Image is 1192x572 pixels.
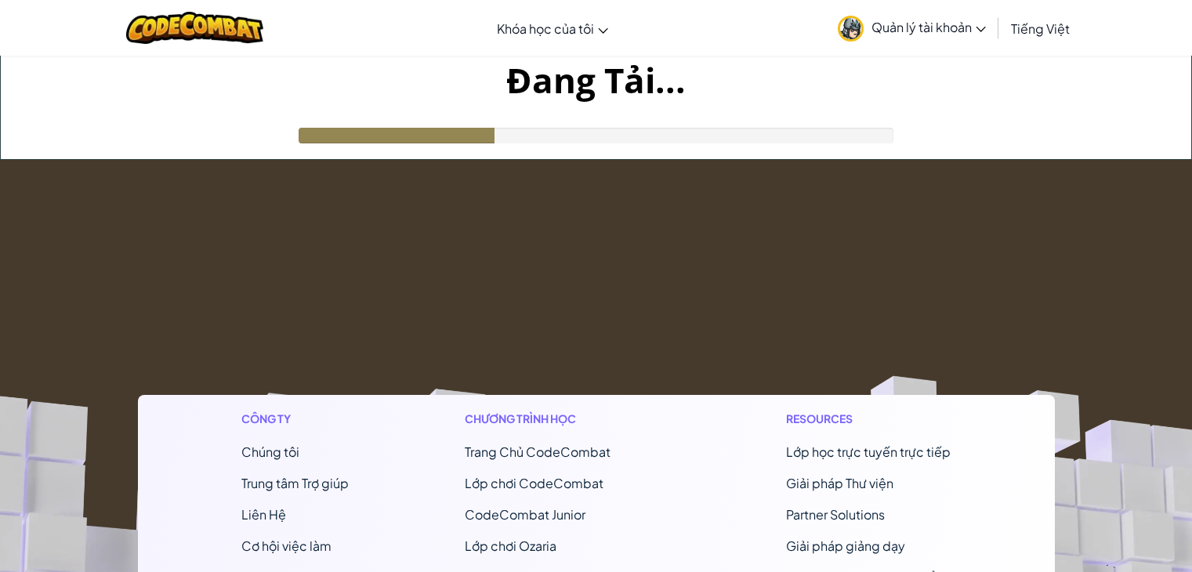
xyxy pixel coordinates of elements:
a: Giải pháp giảng dạy [786,538,905,554]
a: Chúng tôi [241,443,299,460]
img: CodeCombat logo [126,12,263,44]
a: Khóa học của tôi [489,7,616,49]
a: CodeCombat Junior [465,506,585,523]
span: Liên Hệ [241,506,286,523]
a: Lớp chơi Ozaria [465,538,556,554]
h1: Chương trình học [465,411,671,427]
a: Tiếng Việt [1003,7,1078,49]
a: Lớp chơi CodeCombat [465,475,603,491]
a: Lớp học trực tuyến trực tiếp [786,443,951,460]
span: Khóa học của tôi [497,20,594,37]
a: Partner Solutions [786,506,885,523]
a: Giải pháp Thư viện [786,475,893,491]
a: Quản lý tài khoản [830,3,994,52]
a: Cơ hội việc làm [241,538,332,554]
h1: Resources [786,411,951,427]
h1: Đang Tải... [1,56,1191,104]
span: Quản lý tài khoản [871,19,986,35]
span: Tiếng Việt [1011,20,1070,37]
img: avatar [838,16,864,42]
span: Trang Chủ CodeCombat [465,443,610,460]
a: Trung tâm Trợ giúp [241,475,349,491]
h1: Công ty [241,411,349,427]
